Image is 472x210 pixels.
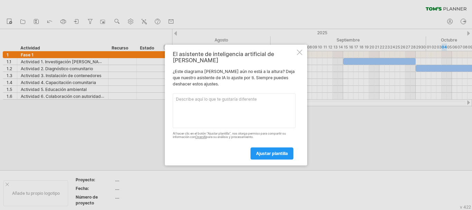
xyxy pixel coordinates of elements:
[251,147,293,159] a: ajustar plantilla
[256,151,288,156] font: ajustar plantilla
[173,131,286,139] font: Al hacer clic en el botón "Ajustar plantilla", nos otorga permiso para compartir su información con
[173,69,295,86] font: ¿Este diagrama [PERSON_NAME] aún no está a la altura? Deja que nuestro asistente de IA lo ajuste ...
[195,135,206,139] a: OpenAI
[173,51,274,64] font: El asistente de inteligencia artificial de [PERSON_NAME]
[206,135,254,139] font: para su análisis y procesamiento.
